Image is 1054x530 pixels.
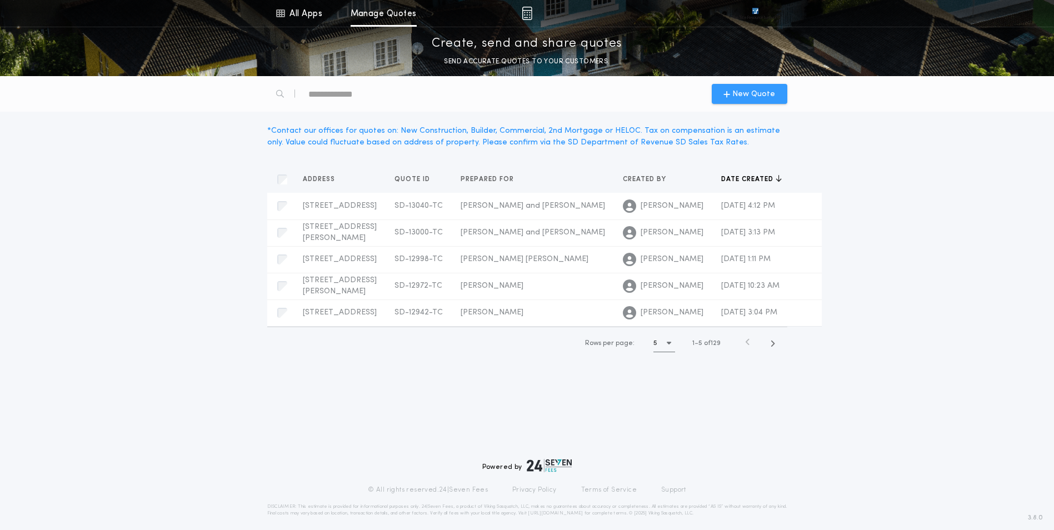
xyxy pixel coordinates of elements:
[303,308,377,317] span: [STREET_ADDRESS]
[623,175,668,184] span: Created by
[721,282,780,290] span: [DATE] 10:23 AM
[653,334,675,352] button: 5
[641,307,703,318] span: [PERSON_NAME]
[712,84,787,104] button: New Quote
[482,459,572,472] div: Powered by
[581,486,637,494] a: Terms of Service
[692,340,695,347] span: 1
[641,281,703,292] span: [PERSON_NAME]
[732,88,775,100] span: New Quote
[641,201,703,212] span: [PERSON_NAME]
[394,174,438,185] button: Quote ID
[527,459,572,472] img: logo
[267,503,787,517] p: DISCLAIMER: This estimate is provided for informational purposes only. 24|Seven Fees, a product o...
[461,202,605,210] span: [PERSON_NAME] and [PERSON_NAME]
[661,486,686,494] a: Support
[303,174,343,185] button: Address
[267,125,787,148] div: * Contact our offices for quotes on: New Construction, Builder, Commercial, 2nd Mortgage or HELOC...
[1028,513,1043,523] span: 3.8.0
[512,486,557,494] a: Privacy Policy
[721,175,776,184] span: Date created
[303,223,377,242] span: [STREET_ADDRESS][PERSON_NAME]
[721,228,775,237] span: [DATE] 3:13 PM
[698,340,702,347] span: 5
[444,56,610,67] p: SEND ACCURATE QUOTES TO YOUR CUSTOMERS.
[732,8,778,19] img: vs-icon
[528,511,583,516] a: [URL][DOMAIN_NAME]
[623,174,675,185] button: Created by
[303,202,377,210] span: [STREET_ADDRESS]
[704,338,721,348] span: of 129
[394,228,443,237] span: SD-13000-TC
[653,338,657,349] h1: 5
[303,255,377,263] span: [STREET_ADDRESS]
[522,7,532,20] img: img
[368,486,488,494] p: © All rights reserved. 24|Seven Fees
[461,255,588,263] span: [PERSON_NAME] [PERSON_NAME]
[394,175,432,184] span: Quote ID
[721,255,771,263] span: [DATE] 1:11 PM
[721,202,775,210] span: [DATE] 4:12 PM
[721,308,777,317] span: [DATE] 3:04 PM
[461,308,523,317] span: [PERSON_NAME]
[461,282,523,290] span: [PERSON_NAME]
[303,175,337,184] span: Address
[394,308,443,317] span: SD-12942-TC
[394,282,442,290] span: SD-12972-TC
[432,35,622,53] p: Create, send and share quotes
[585,340,635,347] span: Rows per page:
[641,227,703,238] span: [PERSON_NAME]
[303,276,377,296] span: [STREET_ADDRESS][PERSON_NAME]
[721,174,782,185] button: Date created
[394,255,443,263] span: SD-12998-TC
[641,254,703,265] span: [PERSON_NAME]
[461,175,516,184] span: Prepared for
[394,202,443,210] span: SD-13040-TC
[461,228,605,237] span: [PERSON_NAME] and [PERSON_NAME]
